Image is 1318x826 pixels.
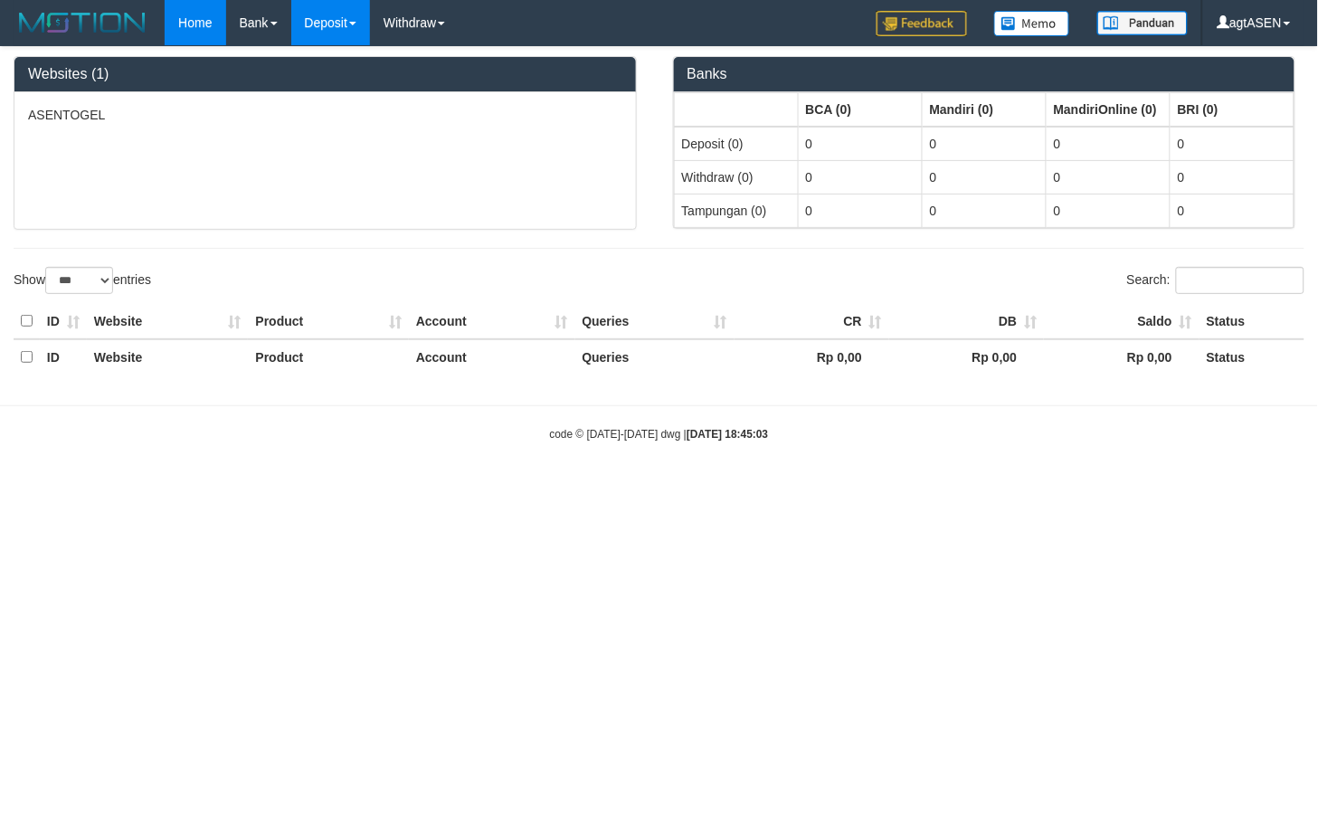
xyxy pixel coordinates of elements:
[45,267,113,294] select: Showentries
[889,304,1044,339] th: DB
[28,106,622,124] p: ASENTOGEL
[575,304,735,339] th: Queries
[14,267,151,294] label: Show entries
[1170,194,1294,227] td: 0
[889,339,1044,375] th: Rp 0,00
[1176,267,1304,294] input: Search:
[1170,127,1294,161] td: 0
[735,339,889,375] th: Rp 0,00
[1046,92,1170,127] th: Group: activate to sort column ascending
[550,428,769,441] small: code © [DATE]-[DATE] dwg |
[1044,304,1199,339] th: Saldo
[798,92,922,127] th: Group: activate to sort column ascending
[674,127,798,161] td: Deposit (0)
[687,66,1282,82] h3: Banks
[1199,304,1304,339] th: Status
[922,160,1046,194] td: 0
[798,194,922,227] td: 0
[1127,267,1304,294] label: Search:
[674,92,798,127] th: Group: activate to sort column ascending
[922,194,1046,227] td: 0
[14,9,151,36] img: MOTION_logo.png
[575,339,735,375] th: Queries
[409,304,575,339] th: Account
[877,11,967,36] img: Feedback.jpg
[248,304,408,339] th: Product
[28,66,622,82] h3: Websites (1)
[248,339,408,375] th: Product
[674,160,798,194] td: Withdraw (0)
[409,339,575,375] th: Account
[1170,92,1294,127] th: Group: activate to sort column ascending
[994,11,1070,36] img: Button%20Memo.svg
[1046,127,1170,161] td: 0
[87,339,249,375] th: Website
[687,428,768,441] strong: [DATE] 18:45:03
[1097,11,1188,35] img: panduan.png
[87,304,249,339] th: Website
[735,304,889,339] th: CR
[1046,194,1170,227] td: 0
[1044,339,1199,375] th: Rp 0,00
[40,339,87,375] th: ID
[922,92,1046,127] th: Group: activate to sort column ascending
[1046,160,1170,194] td: 0
[798,127,922,161] td: 0
[1170,160,1294,194] td: 0
[1199,339,1304,375] th: Status
[674,194,798,227] td: Tampungan (0)
[922,127,1046,161] td: 0
[40,304,87,339] th: ID
[798,160,922,194] td: 0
